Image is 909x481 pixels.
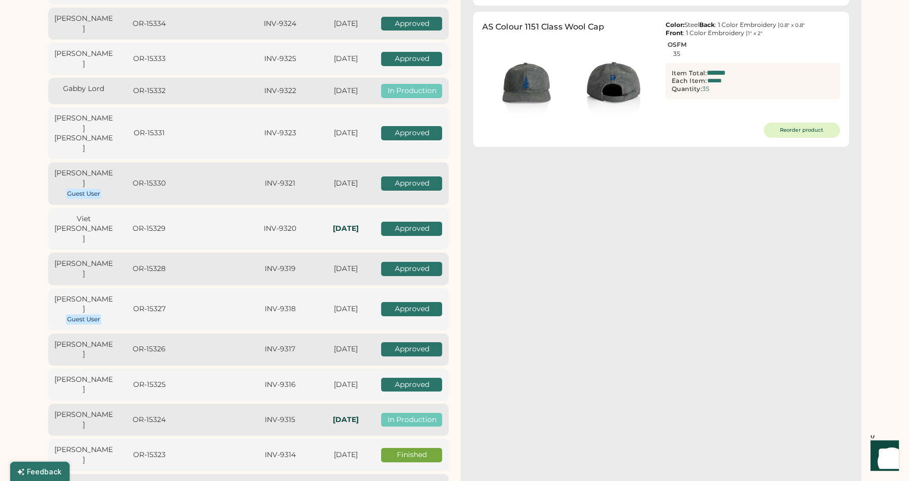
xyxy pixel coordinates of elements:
[666,21,840,37] div: Steel : 1 Color Embroidery | : 1 Color Embroidery |
[381,52,442,66] div: Approved
[250,178,310,189] div: INV-9321
[250,128,310,138] div: INV-9323
[673,50,680,57] div: 35
[381,413,442,427] div: In Production
[666,21,684,28] strong: Color:
[250,19,310,29] div: INV-9324
[119,344,179,354] div: OR-15326
[119,86,179,96] div: OR-15332
[482,21,604,33] div: AS Colour 1151 Class Wool Cap
[54,259,114,279] div: [PERSON_NAME]
[569,37,656,125] img: generate-image
[316,128,375,138] div: [DATE]
[67,315,100,323] div: Guest User
[250,86,310,96] div: INV-9322
[381,126,442,140] div: Approved
[482,37,570,125] img: generate-image
[316,54,375,64] div: [DATE]
[381,342,442,356] div: Approved
[381,222,442,236] div: Approved
[119,450,179,460] div: OR-15323
[54,375,114,395] div: [PERSON_NAME]
[119,304,179,314] div: OR-15327
[119,19,179,29] div: OR-15334
[748,30,763,37] font: 1" x 2"
[250,415,310,425] div: INV-9315
[381,378,442,392] div: Approved
[672,77,707,85] div: Each Item:
[250,264,310,274] div: INV-9319
[699,21,715,28] strong: Back
[119,54,179,64] div: OR-15333
[316,450,375,460] div: [DATE]
[54,294,114,314] div: [PERSON_NAME]
[316,264,375,274] div: [DATE]
[54,340,114,359] div: [PERSON_NAME]
[672,85,703,93] div: Quantity:
[780,22,805,28] font: 0.8" x 0.8"
[54,113,114,153] div: [PERSON_NAME] [PERSON_NAME]
[381,176,442,191] div: Approved
[668,41,686,48] div: OSFM
[250,224,310,234] div: INV-9320
[316,380,375,390] div: [DATE]
[54,445,114,465] div: [PERSON_NAME]
[381,84,442,98] div: In Production
[316,178,375,189] div: [DATE]
[666,29,683,37] strong: Front
[316,224,375,234] div: In-Hands: Fri, Oct 17, 2025
[250,450,310,460] div: INV-9314
[381,448,442,462] div: Finished
[119,128,179,138] div: OR-15331
[250,54,310,64] div: INV-9325
[764,123,840,138] button: Reorder product
[54,214,114,244] div: Viet [PERSON_NAME]
[54,168,114,188] div: [PERSON_NAME]
[67,190,100,198] div: Guest User
[54,84,114,94] div: Gabby Lord
[119,224,179,234] div: OR-15329
[316,344,375,354] div: [DATE]
[381,262,442,276] div: Approved
[381,17,442,31] div: Approved
[119,415,179,425] div: OR-15324
[861,435,904,479] iframe: Front Chat
[119,178,179,189] div: OR-15330
[250,380,310,390] div: INV-9316
[119,380,179,390] div: OR-15325
[381,302,442,316] div: Approved
[672,69,707,77] div: Item Total:
[54,410,114,430] div: [PERSON_NAME]
[316,304,375,314] div: [DATE]
[316,19,375,29] div: [DATE]
[316,415,375,425] div: In-Hands: Thu, Oct 9, 2025
[316,86,375,96] div: [DATE]
[702,85,709,93] div: 35
[250,344,310,354] div: INV-9317
[54,14,114,34] div: [PERSON_NAME]
[119,264,179,274] div: OR-15328
[250,304,310,314] div: INV-9318
[54,49,114,69] div: [PERSON_NAME]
